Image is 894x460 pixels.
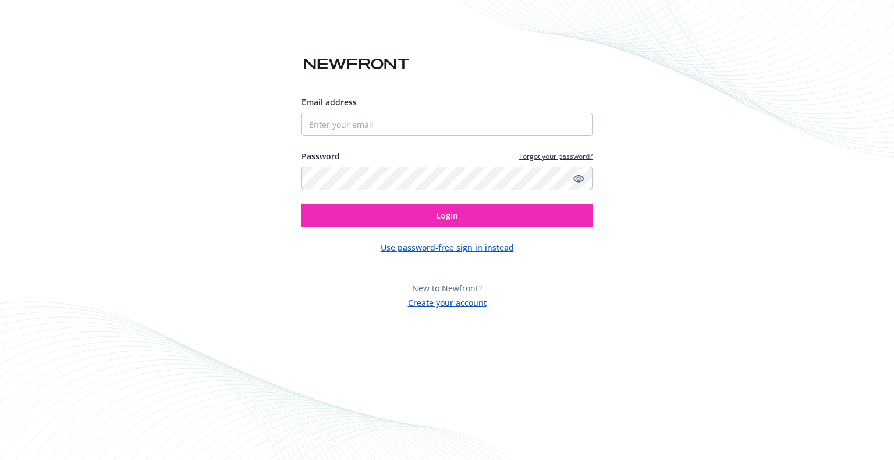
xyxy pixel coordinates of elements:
[301,113,593,136] input: Enter your email
[412,283,482,294] span: New to Newfront?
[408,294,487,309] button: Create your account
[519,151,593,161] a: Forgot your password?
[572,172,586,186] a: Show password
[381,241,514,254] button: Use password-free sign in instead
[301,97,357,108] span: Email address
[436,210,458,221] span: Login
[301,204,593,227] button: Login
[301,150,340,162] label: Password
[301,167,593,190] input: Enter your password
[301,54,411,74] img: Newfront logo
